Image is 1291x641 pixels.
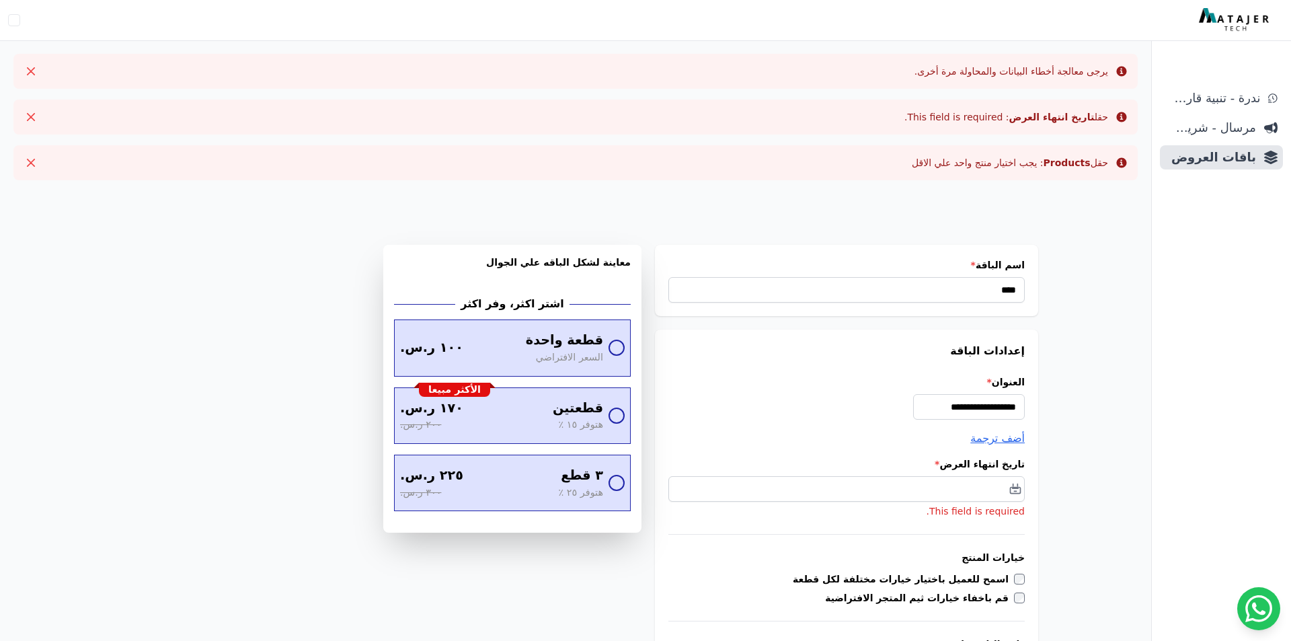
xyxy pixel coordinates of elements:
span: مرسال - شريط دعاية [1165,118,1256,137]
label: العنوان [668,375,1025,389]
span: هتوفر ١٥ ٪ [558,418,603,432]
span: ٣٠٠ ر.س. [400,486,441,500]
label: تاريخ انتهاء العرض [668,457,1025,471]
div: حقل : This field is required. [904,110,1108,124]
span: هتوفر ٢٥ ٪ [558,486,603,500]
button: أضف ترجمة [970,430,1025,447]
h3: إعدادات الباقة [668,343,1025,359]
strong: تاريخ انتهاء العرض [1009,112,1095,122]
img: MatajerTech Logo [1199,8,1272,32]
span: ندرة - تنبية قارب علي النفاذ [1165,89,1260,108]
a: مرسال - شريط دعاية [1160,116,1283,140]
h3: معاينة لشكل الباقه علي الجوال [394,256,631,285]
span: ٢٠٠ ر.س. [400,418,441,432]
a: باقات العروض [1160,145,1283,169]
label: اسمح للعميل باختيار خيارات مختلفة لكل قطعة [793,572,1014,586]
span: قطعتين [553,399,603,418]
a: ندرة - تنبية قارب علي النفاذ [1160,86,1283,110]
span: أضف ترجمة [970,432,1025,445]
div: حقل : يجب اختيار منتج واحد علي الاقل [912,156,1108,169]
h3: خيارات المنتج [668,551,1025,564]
span: ٢٢٥ ر.س. [400,466,463,486]
span: باقات العروض [1165,148,1256,167]
div: يرجى معالجة أخطاء البيانات والمحاولة مرة أخرى. [914,65,1108,78]
h2: اشتر اكثر، وفر اكثر [461,296,563,312]
label: اسم الباقة [668,258,1025,272]
span: قطعة واحدة [526,331,603,350]
label: قم باخفاء خيارات ثيم المتجر الافتراضية [825,591,1014,605]
button: Close [20,152,42,174]
span: السعر الافتراضي [536,350,603,365]
span: ١٠٠ ر.س. [400,338,463,358]
span: ١٧٠ ر.س. [400,399,463,418]
strong: Products [1044,157,1091,168]
div: الأكثر مبيعا [419,383,490,398]
button: Close [20,106,42,128]
li: This field is required. [668,504,1025,518]
span: ٣ قطع [561,466,603,486]
button: Close [20,61,42,82]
